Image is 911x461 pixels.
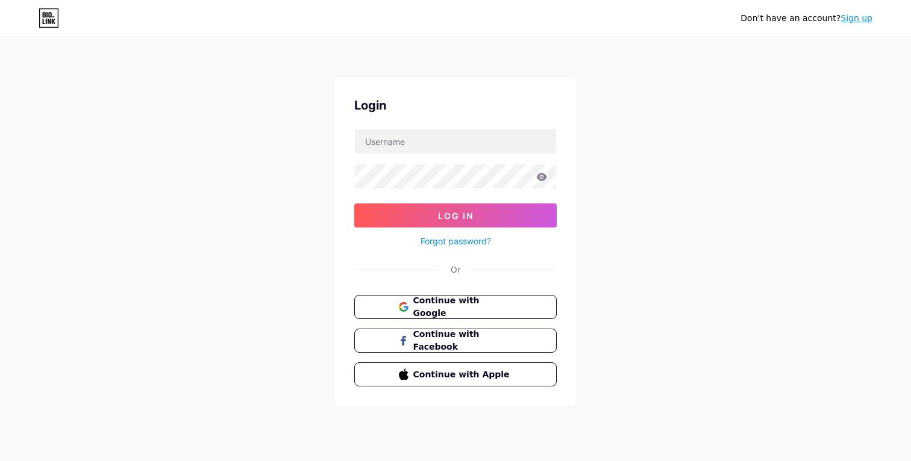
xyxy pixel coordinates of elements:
[354,203,557,227] button: Log In
[413,328,513,353] span: Continue with Facebook
[354,295,557,319] button: Continue with Google
[451,263,460,276] div: Or
[354,96,557,114] div: Login
[355,129,556,153] input: Username
[354,362,557,386] button: Continue with Apple
[413,368,513,381] span: Continue with Apple
[438,211,474,221] span: Log In
[413,294,513,320] span: Continue with Google
[354,329,557,353] button: Continue with Facebook
[740,12,872,25] div: Don't have an account?
[421,235,491,247] a: Forgot password?
[841,13,872,23] a: Sign up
